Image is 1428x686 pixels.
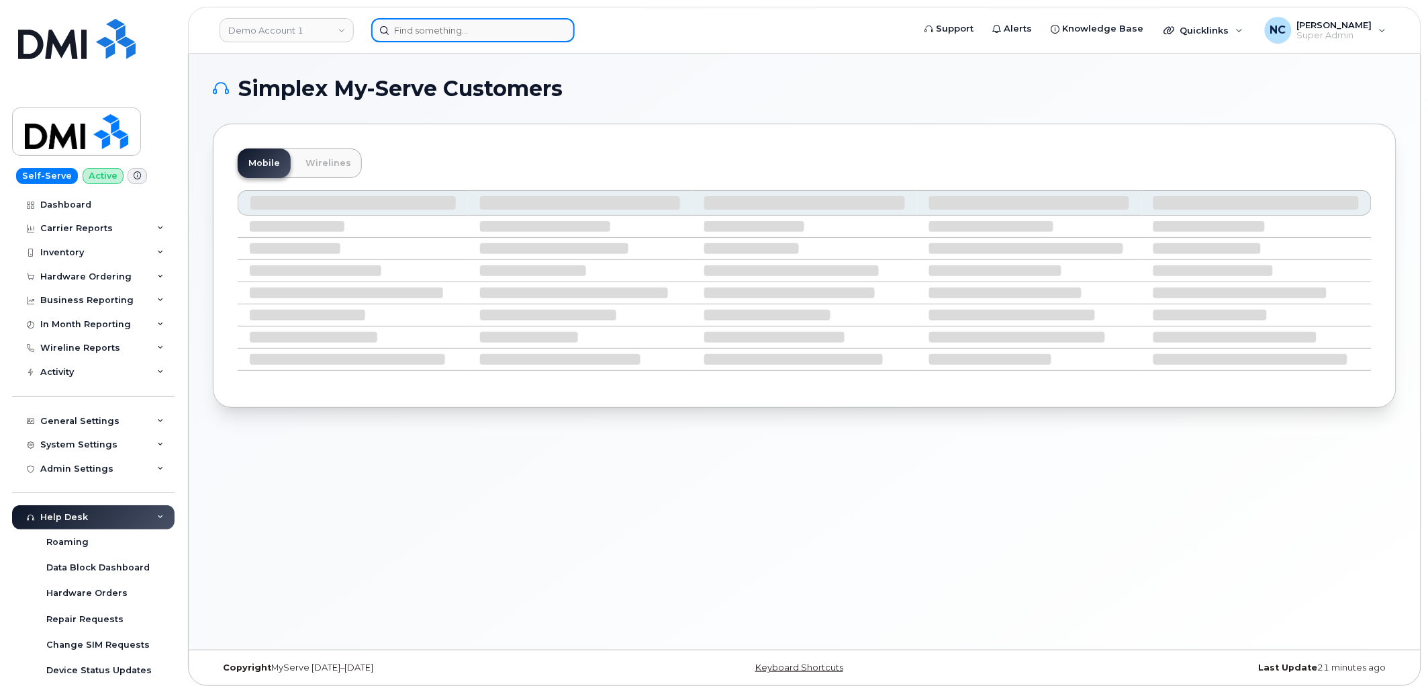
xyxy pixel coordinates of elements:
span: Simplex My-Serve Customers [238,79,563,99]
a: Mobile [238,148,291,178]
strong: Last Update [1259,662,1318,673]
a: Keyboard Shortcuts [755,662,843,673]
a: Wirelines [295,148,362,178]
strong: Copyright [223,662,271,673]
div: MyServe [DATE]–[DATE] [213,662,608,673]
div: 21 minutes ago [1002,662,1396,673]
